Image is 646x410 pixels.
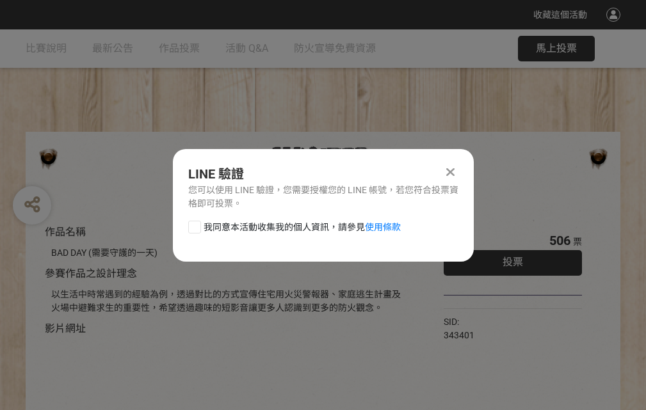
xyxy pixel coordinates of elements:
[45,267,137,280] span: 參賽作品之設計理念
[188,164,458,184] div: LINE 驗證
[573,237,582,247] span: 票
[204,221,401,234] span: 我同意本活動收集我的個人資訊，請參見
[92,42,133,54] span: 最新公告
[536,42,577,54] span: 馬上投票
[225,42,268,54] span: 活動 Q&A
[51,288,405,315] div: 以生活中時常遇到的經驗為例，透過對比的方式宣傳住宅用火災警報器、家庭逃生計畫及火場中避難求生的重要性，希望透過趣味的短影音讓更多人認識到更多的防火觀念。
[45,322,86,335] span: 影片網址
[549,233,570,248] span: 506
[533,10,587,20] span: 收藏這個活動
[503,256,523,268] span: 投票
[45,226,86,238] span: 作品名稱
[518,36,595,61] button: 馬上投票
[478,315,542,328] iframe: Facebook Share
[159,42,200,54] span: 作品投票
[159,29,200,68] a: 作品投票
[26,29,67,68] a: 比賽說明
[294,29,376,68] a: 防火宣導免費資源
[51,246,405,260] div: BAD DAY (需要守護的一天)
[225,29,268,68] a: 活動 Q&A
[444,317,474,340] span: SID: 343401
[26,42,67,54] span: 比賽說明
[92,29,133,68] a: 最新公告
[188,184,458,210] div: 您可以使用 LINE 驗證，您需要授權您的 LINE 帳號，若您符合投票資格即可投票。
[294,42,376,54] span: 防火宣導免費資源
[365,222,401,232] a: 使用條款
